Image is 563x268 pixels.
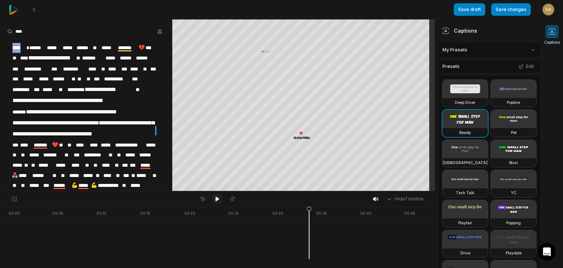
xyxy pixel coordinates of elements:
div: Captions [442,27,477,35]
span: Captions [544,40,560,45]
h3: YC [511,190,516,196]
h3: Playfair [458,220,472,226]
h3: Mozi [509,160,518,166]
h3: Pet [511,130,516,135]
h3: Deep Diver [455,99,475,105]
div: My Presets [438,42,541,58]
h3: [DEMOGRAPHIC_DATA] [443,160,487,166]
h3: Playdate [506,250,522,256]
button: HideTimeline [384,193,426,204]
img: reap [9,5,19,15]
div: Open Intercom Messenger [538,243,556,261]
button: Save draft [454,3,485,16]
h3: Drive [460,250,470,256]
button: Edit [516,62,536,71]
h3: Beasty [459,130,471,135]
div: Presets [438,59,541,73]
button: Save changes [491,3,531,16]
h3: Tech Talk [456,190,474,196]
h3: Popline [507,99,520,105]
button: Captions [544,25,560,45]
h3: Popping [506,220,521,226]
